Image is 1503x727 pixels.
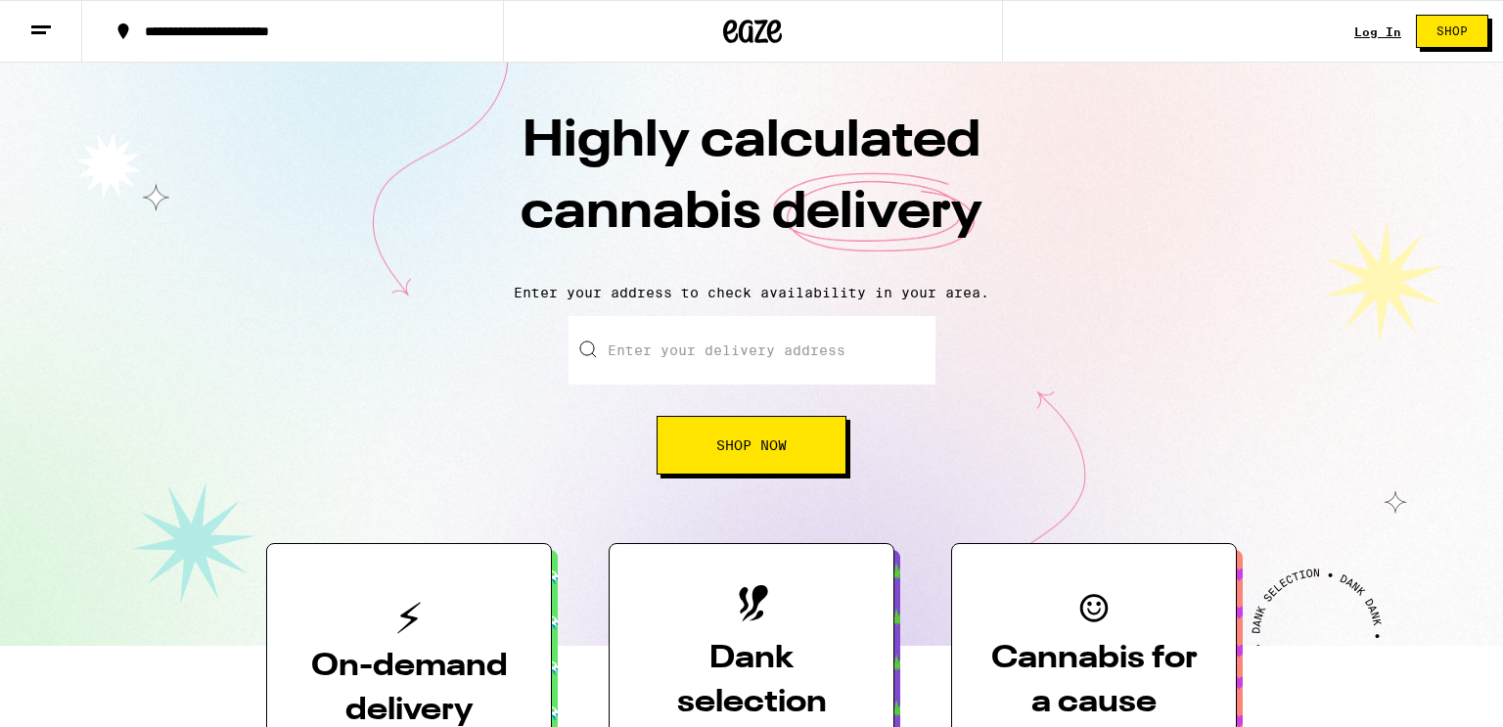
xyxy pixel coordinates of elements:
[1401,15,1503,48] a: Shop
[1354,25,1401,38] a: Log In
[657,416,846,475] button: Shop Now
[1416,15,1488,48] button: Shop
[983,637,1205,725] h3: Cannabis for a cause
[20,285,1483,300] p: Enter your address to check availability in your area.
[409,107,1094,269] h1: Highly calculated cannabis delivery
[1436,25,1468,37] span: Shop
[12,14,141,29] span: Hi. Need any help?
[569,316,935,385] input: Enter your delivery address
[716,438,787,452] span: Shop Now
[641,637,862,725] h3: Dank selection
